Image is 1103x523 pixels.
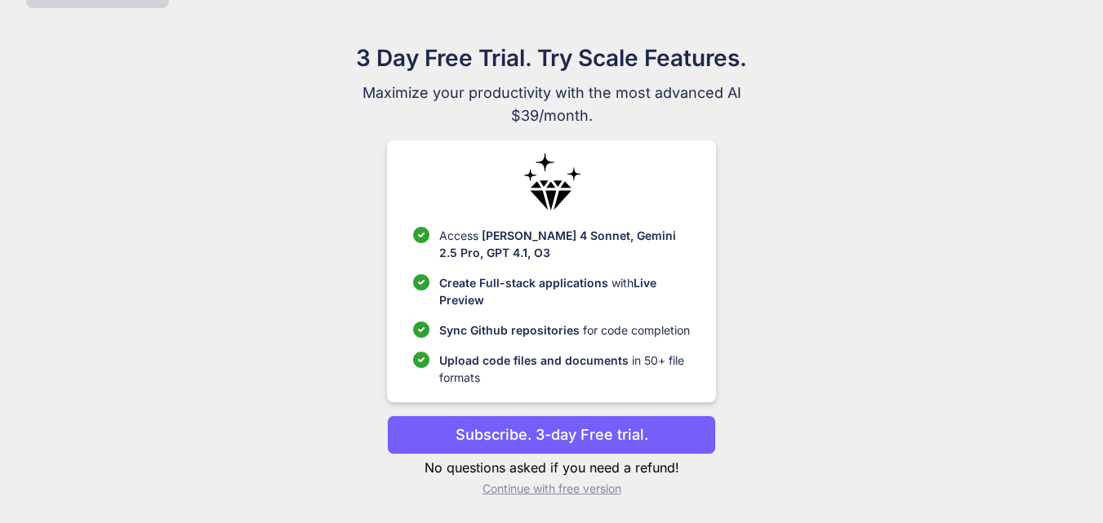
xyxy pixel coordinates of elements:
[387,458,716,477] p: No questions asked if you need a refund!
[439,353,629,367] span: Upload code files and documents
[413,227,429,243] img: checklist
[439,276,612,290] span: Create Full-stack applications
[278,41,826,75] h1: 3 Day Free Trial. Try Scale Features.
[278,82,826,104] span: Maximize your productivity with the most advanced AI
[439,228,676,259] span: [PERSON_NAME] 4 Sonnet, Gemini 2.5 Pro, GPT 4.1, O3
[387,481,716,497] p: Continue with free version
[456,423,648,445] p: Subscribe. 3-day Free trial.
[439,352,690,386] p: in 50+ file formats
[439,227,690,261] p: Access
[413,321,429,338] img: checklist
[439,274,690,308] p: with
[387,415,716,454] button: Subscribe. 3-day Free trial.
[413,352,429,368] img: checklist
[413,274,429,290] img: checklist
[278,104,826,127] span: $39/month.
[439,321,690,339] p: for code completion
[439,323,580,337] span: Sync Github repositories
